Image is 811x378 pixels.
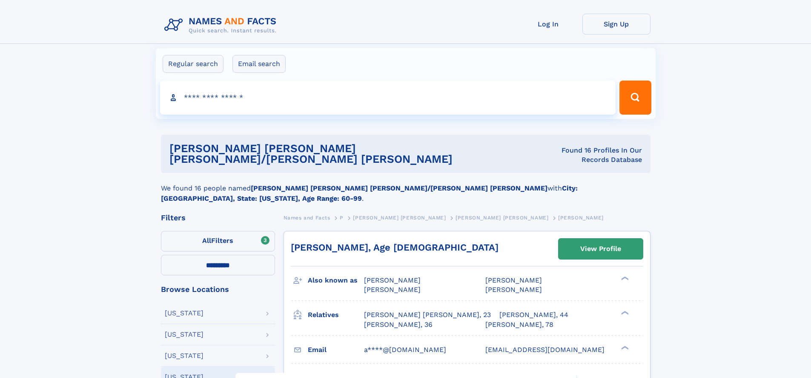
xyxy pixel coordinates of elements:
[456,215,548,221] span: [PERSON_NAME] [PERSON_NAME]
[532,146,642,164] div: Found 16 Profiles In Our Records Database
[485,346,605,354] span: [EMAIL_ADDRESS][DOMAIN_NAME]
[308,343,364,357] h3: Email
[514,14,582,35] a: Log In
[165,331,203,338] div: [US_STATE]
[308,273,364,288] h3: Also known as
[340,215,344,221] span: P
[485,276,542,284] span: [PERSON_NAME]
[364,286,421,294] span: [PERSON_NAME]
[619,81,651,115] button: Search Button
[353,212,446,223] a: [PERSON_NAME] [PERSON_NAME]
[580,239,621,259] div: View Profile
[232,55,286,73] label: Email search
[485,320,553,329] a: [PERSON_NAME], 78
[163,55,224,73] label: Regular search
[499,310,568,320] a: [PERSON_NAME], 44
[161,286,275,293] div: Browse Locations
[284,212,330,223] a: Names and Facts
[582,14,651,35] a: Sign Up
[619,345,629,350] div: ❯
[160,81,616,115] input: search input
[202,237,211,245] span: All
[169,143,532,164] h1: [PERSON_NAME] [PERSON_NAME] [PERSON_NAME]/[PERSON_NAME] [PERSON_NAME]
[485,286,542,294] span: [PERSON_NAME]
[161,14,284,37] img: Logo Names and Facts
[364,276,421,284] span: [PERSON_NAME]
[558,215,604,221] span: [PERSON_NAME]
[291,242,499,253] a: [PERSON_NAME], Age [DEMOGRAPHIC_DATA]
[165,352,203,359] div: [US_STATE]
[161,231,275,251] label: Filters
[619,276,629,281] div: ❯
[456,212,548,223] a: [PERSON_NAME] [PERSON_NAME]
[364,310,491,320] a: [PERSON_NAME] [PERSON_NAME], 23
[353,215,446,221] span: [PERSON_NAME] [PERSON_NAME]
[161,173,651,204] div: We found 16 people named with .
[251,184,547,192] b: [PERSON_NAME] [PERSON_NAME] [PERSON_NAME]/[PERSON_NAME] [PERSON_NAME]
[619,310,629,316] div: ❯
[308,308,364,322] h3: Relatives
[161,184,578,202] b: City: [GEOGRAPHIC_DATA], State: [US_STATE], Age Range: 60-99
[364,320,433,329] a: [PERSON_NAME], 36
[165,310,203,317] div: [US_STATE]
[161,214,275,222] div: Filters
[340,212,344,223] a: P
[559,239,643,259] a: View Profile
